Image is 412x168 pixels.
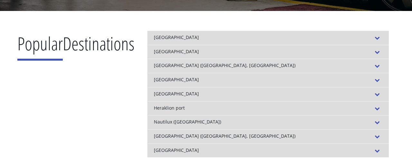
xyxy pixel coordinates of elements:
div: [GEOGRAPHIC_DATA] ([GEOGRAPHIC_DATA], [GEOGRAPHIC_DATA]) [147,59,389,73]
div: [GEOGRAPHIC_DATA] [147,31,389,45]
div: [GEOGRAPHIC_DATA] [147,45,389,59]
div: Nautilux ([GEOGRAPHIC_DATA]) [147,115,389,129]
div: [GEOGRAPHIC_DATA] [147,143,389,158]
div: [GEOGRAPHIC_DATA] [147,73,389,87]
div: [GEOGRAPHIC_DATA] [147,87,389,101]
div: [GEOGRAPHIC_DATA] ([GEOGRAPHIC_DATA], [GEOGRAPHIC_DATA]) [147,129,389,143]
div: Heraklion port [147,101,389,115]
span: Popular [17,31,63,61]
h2: Destinations [17,31,135,65]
